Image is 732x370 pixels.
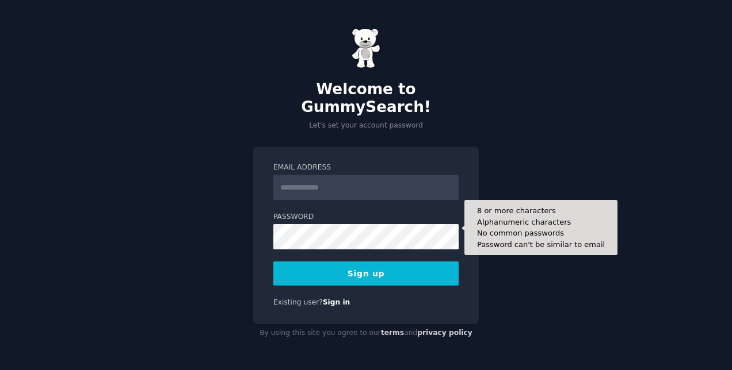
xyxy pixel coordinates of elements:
[253,80,479,117] h2: Welcome to GummySearch!
[273,212,459,222] label: Password
[253,324,479,342] div: By using this site you agree to our and
[273,298,323,306] span: Existing user?
[323,298,350,306] a: Sign in
[381,329,404,337] a: terms
[352,28,380,68] img: Gummy Bear
[273,261,459,286] button: Sign up
[417,329,472,337] a: privacy policy
[273,163,459,173] label: Email Address
[253,121,479,131] p: Let's set your account password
